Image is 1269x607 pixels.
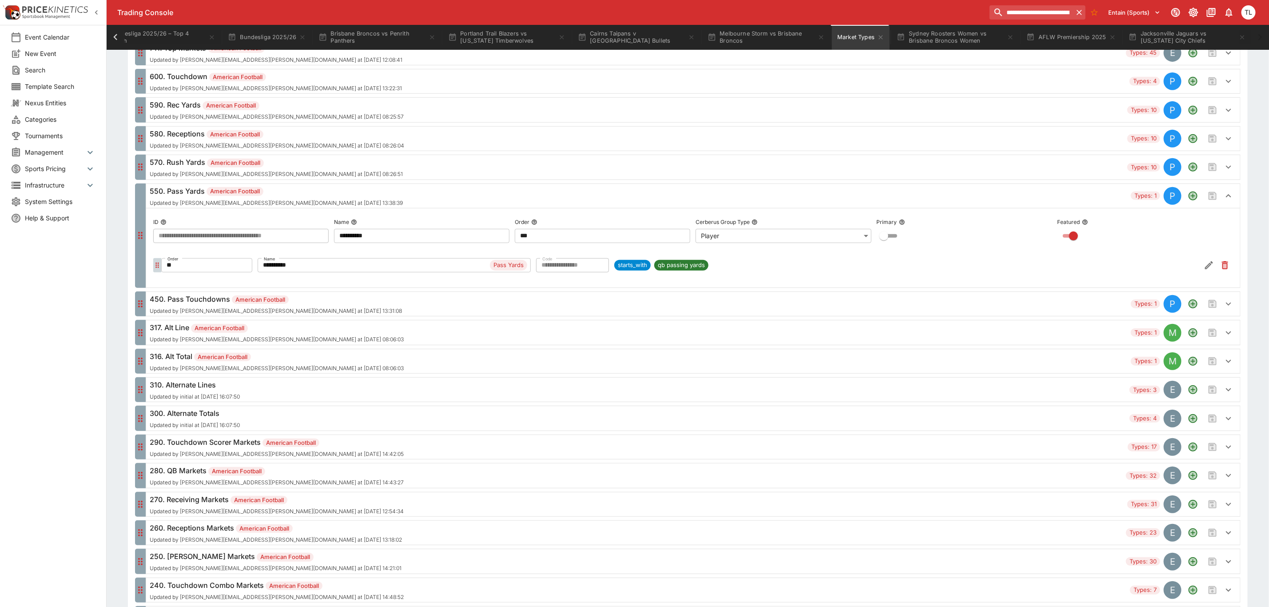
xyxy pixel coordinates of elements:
[1185,73,1201,89] button: Add a new Market type to the group
[1205,411,1221,427] span: Save changes to the Market Type group
[1164,381,1181,399] div: EVENT
[150,565,402,571] span: Updated by [PERSON_NAME][EMAIL_ADDRESS][PERSON_NAME][DOMAIN_NAME] at [DATE] 14:21:01
[1164,44,1181,62] div: EVENT
[25,131,95,140] span: Tournaments
[150,408,240,419] h6: 300. Alternate Totals
[1205,73,1221,89] span: Save changes to the Market Type group
[1126,528,1160,537] span: Types: 23
[232,296,289,304] span: American Football
[1205,554,1221,570] span: Save changes to the Market Type group
[1205,496,1221,512] span: Save changes to the Market Type group
[1185,353,1201,369] button: Add a new Market type to the group
[150,71,402,82] h6: 600. Touchdown
[1185,325,1201,341] button: Add a new Market type to the group
[1185,45,1201,61] button: Add a new Market type to the group
[752,219,758,225] button: Cerberus Group Type
[1131,192,1160,200] span: Types: 1
[150,128,404,139] h6: 580. Receptions
[832,25,890,50] button: Market Types
[150,494,404,505] h6: 270. Receiving Markets
[150,157,403,168] h6: 570. Rush Yards
[1205,525,1221,541] span: Save changes to the Market Type group
[1164,495,1181,513] div: EVENT
[1185,467,1201,483] button: Add a new Market type to the group
[150,394,240,400] span: Updated by initial at [DATE] 16:07:50
[1123,25,1251,50] button: Jacksonville Jaguars vs [US_STATE] City Chiefs
[22,6,88,13] img: PriceKinetics
[696,229,871,243] div: Player
[702,25,830,50] button: Melbourne Storm vs Brisbane Broncos
[313,25,441,50] button: Brisbane Broncos vs Penrith Panthers
[1164,467,1181,484] div: EVENT
[257,553,314,562] span: American Football
[194,353,251,362] span: American Football
[207,187,263,196] span: American Football
[1164,101,1181,119] div: PLAYER
[160,219,167,225] button: ID
[1185,496,1201,512] button: Add a new Market type to the group
[236,524,293,533] span: American Football
[573,25,700,50] button: Cairns Taipans v [GEOGRAPHIC_DATA] Bullets
[1185,159,1201,175] button: Add a new Market type to the group
[1164,324,1181,342] div: MATCH
[1185,382,1201,398] button: Add a new Market type to the group
[351,219,357,225] button: Name
[1185,582,1201,598] button: Add a new Market type to the group
[25,65,95,75] span: Search
[150,85,402,92] span: Updated by [PERSON_NAME][EMAIL_ADDRESS][PERSON_NAME][DOMAIN_NAME] at [DATE] 13:22:31
[1221,4,1237,20] button: Notifications
[208,467,265,476] span: American Football
[25,148,85,157] span: Management
[150,294,402,304] h6: 450. Pass Touchdowns
[150,479,404,486] span: Updated by [PERSON_NAME][EMAIL_ADDRESS][PERSON_NAME][DOMAIN_NAME] at [DATE] 14:43:27
[117,8,986,17] div: Trading Console
[25,82,95,91] span: Template Search
[150,365,404,371] span: Updated by [PERSON_NAME][EMAIL_ADDRESS][PERSON_NAME][DOMAIN_NAME] at [DATE] 08:06:03
[542,254,553,264] label: Code
[1164,130,1181,148] div: PLAYER
[877,218,897,226] p: Primary
[264,254,275,264] label: Name
[1205,188,1221,204] span: Save changes to the Market Type group
[1205,325,1221,341] span: Save changes to the Market Type group
[1127,500,1160,509] span: Types: 31
[490,261,527,270] span: Pass Yards
[150,100,404,110] h6: 590. Rec Yards
[1130,414,1160,423] span: Types: 4
[150,171,403,177] span: Updated by [PERSON_NAME][EMAIL_ADDRESS][PERSON_NAME][DOMAIN_NAME] at [DATE] 08:26:51
[150,508,404,515] span: Updated by [PERSON_NAME][EMAIL_ADDRESS][PERSON_NAME][DOMAIN_NAME] at [DATE] 12:54:34
[3,4,20,21] img: PriceKinetics Logo
[25,32,95,42] span: Event Calendar
[150,351,404,362] h6: 316. Alt Total
[191,324,248,333] span: American Football
[150,465,404,476] h6: 280. QB Markets
[1164,352,1181,370] div: MATCH
[1164,524,1181,542] div: EVENT
[22,15,70,19] img: Sportsbook Management
[1130,586,1160,595] span: Types: 7
[1205,382,1221,398] span: Save changes to the Market Type group
[263,439,319,447] span: American Football
[1164,158,1181,176] div: PLAYER
[1217,257,1233,273] button: Remove Market Code from the group
[899,219,905,225] button: Primary
[150,523,402,533] h6: 260. Receptions Markets
[25,180,85,190] span: Infrastructure
[153,218,159,226] p: ID
[1203,4,1219,20] button: Documentation
[1185,131,1201,147] button: Add a new Market type to the group
[696,218,750,226] p: Cerberus Group Type
[93,25,221,50] button: Bundesliga 2025/26 – Top 4 Finish
[654,261,708,270] span: qb passing yards
[150,186,403,196] h6: 550. Pass Yards
[1087,5,1102,20] button: No Bookmarks
[1185,439,1201,455] button: Add a new Market type to the group
[1127,163,1160,172] span: Types: 10
[1127,106,1160,115] span: Types: 10
[150,336,404,343] span: Updated by [PERSON_NAME][EMAIL_ADDRESS][PERSON_NAME][DOMAIN_NAME] at [DATE] 08:06:03
[1131,300,1160,308] span: Types: 1
[1205,467,1221,483] span: Save changes to the Market Type group
[1185,411,1201,427] button: Add a new Market type to the group
[614,261,651,270] span: starts_with
[1164,187,1181,205] div: PLAYER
